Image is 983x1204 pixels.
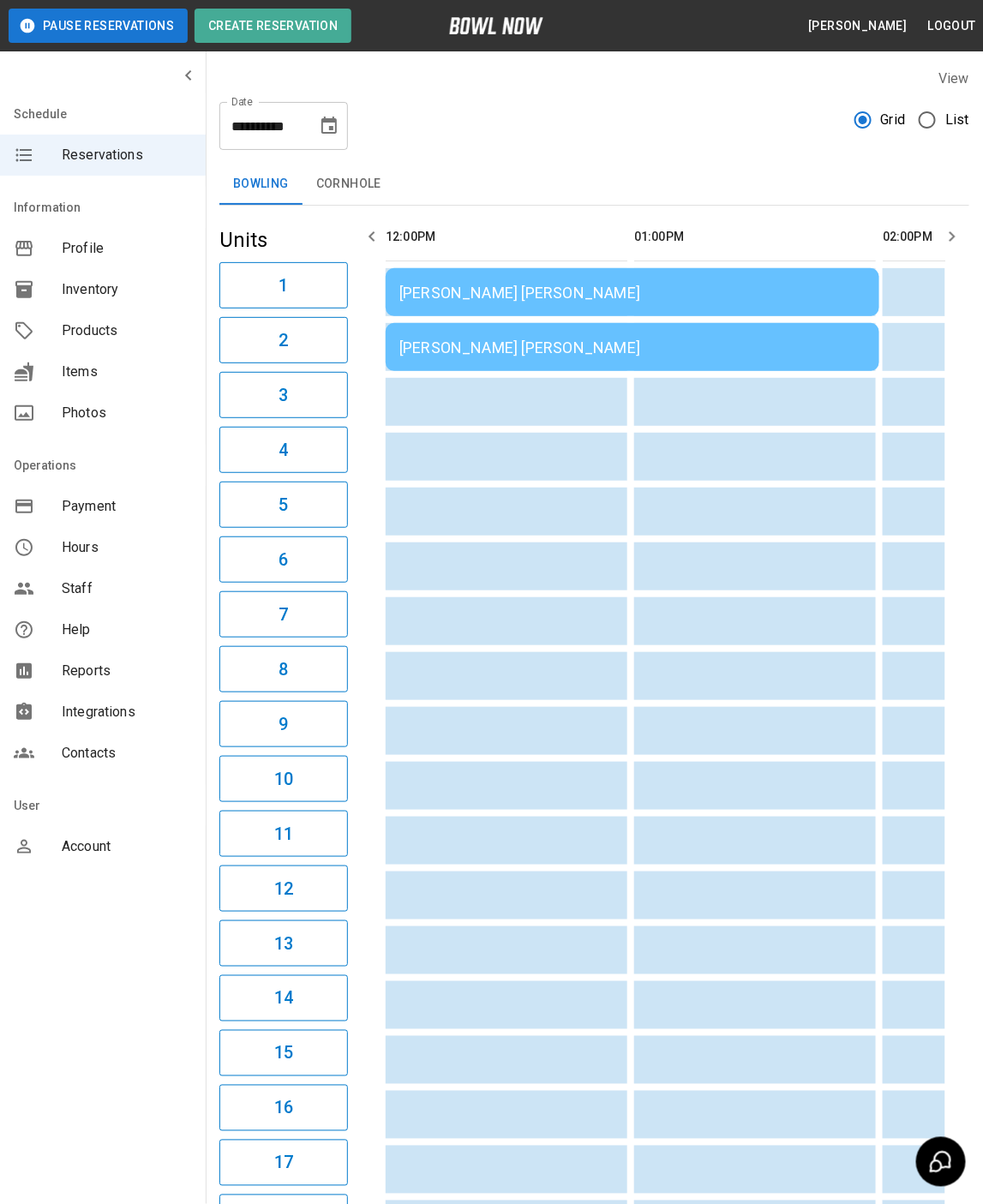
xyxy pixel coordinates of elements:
div: inventory tabs [219,164,969,205]
h6: 4 [279,436,288,464]
button: 10 [219,756,348,802]
button: Create Reservation [195,9,351,43]
button: Logout [921,10,983,42]
button: 15 [219,1030,348,1076]
span: Reports [62,661,192,681]
th: 01:00PM [634,213,876,261]
span: Products [62,320,192,341]
button: 12 [219,866,348,912]
h6: 13 [274,930,293,957]
div: [PERSON_NAME] [PERSON_NAME] [399,284,866,302]
h6: 7 [279,601,288,628]
label: View [938,70,969,87]
button: 4 [219,427,348,473]
h6: 14 [274,985,293,1012]
button: 2 [219,317,348,363]
button: 16 [219,1085,348,1131]
img: logo [449,17,543,34]
button: 5 [219,482,348,528]
span: Profile [62,238,192,259]
span: Grid [881,110,906,130]
span: Photos [62,403,192,423]
button: Choose date, selected date is Aug 23, 2025 [312,109,346,143]
button: Pause Reservations [9,9,188,43]
button: 6 [219,536,348,583]
h6: 8 [279,656,288,683]
h6: 9 [279,710,288,738]
h6: 10 [274,765,293,793]
h6: 11 [274,820,293,848]
h6: 17 [274,1149,293,1177]
span: List [945,110,969,130]
button: 14 [219,975,348,1021]
button: 3 [219,372,348,418]
button: [PERSON_NAME] [801,10,914,42]
button: 8 [219,646,348,692]
span: Hours [62,537,192,558]
button: 11 [219,811,348,857]
th: 12:00PM [386,213,627,261]
button: 1 [219,262,348,308]
h6: 2 [279,326,288,354]
h6: 5 [279,491,288,518]
span: Integrations [62,702,192,722]
h6: 12 [274,875,293,902]
h6: 16 [274,1094,293,1122]
button: 7 [219,591,348,638]
span: Payment [62,496,192,517]
h6: 15 [274,1039,293,1067]
button: 17 [219,1140,348,1186]
button: 13 [219,920,348,967]
button: Cornhole [303,164,395,205]
h6: 3 [279,381,288,409]
span: Inventory [62,279,192,300]
div: [PERSON_NAME] [PERSON_NAME] [399,338,866,356]
span: Contacts [62,743,192,764]
span: Items [62,362,192,382]
span: Help [62,620,192,640]
h6: 1 [279,272,288,299]
span: Reservations [62,145,192,165]
h5: Units [219,226,348,254]
button: Bowling [219,164,303,205]
span: Account [62,836,192,857]
span: Staff [62,578,192,599]
button: 9 [219,701,348,747]
h6: 6 [279,546,288,573]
